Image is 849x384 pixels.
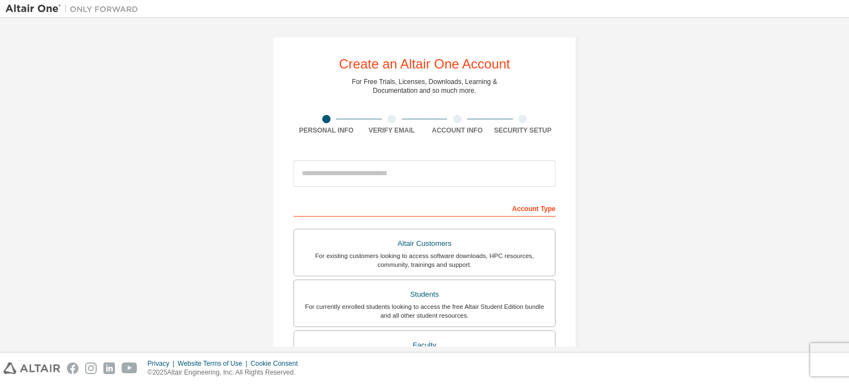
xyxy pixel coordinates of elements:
div: Create an Altair One Account [339,57,510,71]
div: Students [301,287,548,302]
p: © 2025 Altair Engineering, Inc. All Rights Reserved. [148,368,305,377]
div: Faculty [301,338,548,353]
img: instagram.svg [85,362,97,374]
img: facebook.svg [67,362,78,374]
img: Altair One [6,3,144,14]
div: Altair Customers [301,236,548,251]
div: Account Type [294,199,555,217]
div: For Free Trials, Licenses, Downloads, Learning & Documentation and so much more. [352,77,497,95]
div: Privacy [148,359,177,368]
div: Website Terms of Use [177,359,250,368]
img: altair_logo.svg [3,362,60,374]
div: For existing customers looking to access software downloads, HPC resources, community, trainings ... [301,251,548,269]
div: Verify Email [359,126,425,135]
img: youtube.svg [122,362,138,374]
div: Security Setup [490,126,556,135]
div: For currently enrolled students looking to access the free Altair Student Edition bundle and all ... [301,302,548,320]
div: Cookie Consent [250,359,304,368]
div: Account Info [424,126,490,135]
div: Personal Info [294,126,359,135]
img: linkedin.svg [103,362,115,374]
